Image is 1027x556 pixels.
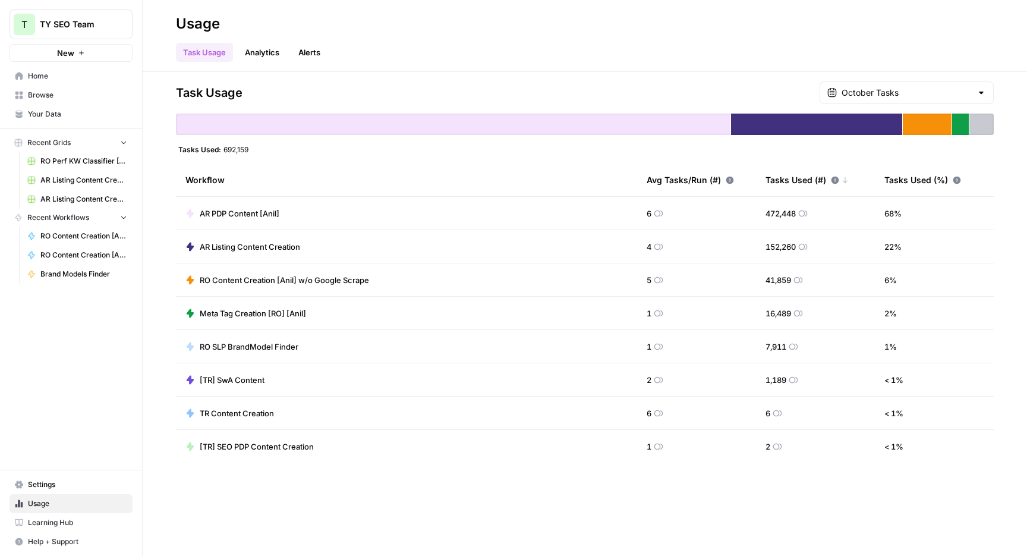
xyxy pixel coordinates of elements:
[647,441,651,453] span: 1
[647,208,651,219] span: 6
[176,43,233,62] a: Task Usage
[185,341,298,353] a: RO SLP BrandModel Finder
[27,212,89,223] span: Recent Workflows
[765,307,791,319] span: 16,489
[28,109,127,120] span: Your Data
[291,43,327,62] a: Alerts
[200,374,264,386] span: [TR] SwA Content
[185,274,369,286] a: RO Content Creation [Anil] w/o Google Scrape
[765,407,770,419] span: 6
[884,208,902,219] span: 68 %
[185,407,274,419] a: TR Content Creation
[40,156,127,167] span: RO Perf KW Classifier [Anil] Grid
[22,190,133,209] a: AR Listing Content Creation Grid [Anil] (P2)
[200,241,300,253] span: AR Listing Content Creation
[40,250,127,260] span: RO Content Creation [Anil] w/o Google Scrape
[40,18,112,30] span: TY SEO Team
[647,374,651,386] span: 2
[842,87,972,99] input: October Tasks
[185,208,279,219] a: AR PDP Content [Anil]
[10,475,133,494] a: Settings
[176,14,220,33] div: Usage
[765,208,796,219] span: 472,448
[223,145,248,154] span: 692,159
[10,209,133,227] button: Recent Workflows
[200,274,369,286] span: RO Content Creation [Anil] w/o Google Scrape
[10,10,133,39] button: Workspace: TY SEO Team
[22,171,133,190] a: AR Listing Content Creation Grid [Anil]
[647,164,734,196] div: Avg Tasks/Run (#)
[765,374,786,386] span: 1,189
[647,274,651,286] span: 5
[22,227,133,246] a: RO Content Creation [Anil]
[57,47,74,59] span: New
[28,517,127,528] span: Learning Hub
[28,479,127,490] span: Settings
[884,164,961,196] div: Tasks Used (%)
[765,241,796,253] span: 152,260
[200,441,314,453] span: [TR] SEO PDP Content Creation
[884,241,902,253] span: 22 %
[765,274,791,286] span: 41,859
[185,374,264,386] a: [TR] SwA Content
[22,265,133,284] a: Brand Models Finder
[185,441,314,453] a: [TR] SEO PDP Content Creation
[40,231,127,241] span: RO Content Creation [Anil]
[28,498,127,509] span: Usage
[178,145,221,154] span: Tasks Used:
[238,43,286,62] a: Analytics
[200,307,306,319] span: Meta Tag Creation [RO] [Anil]
[28,536,127,547] span: Help + Support
[200,341,298,353] span: RO SLP BrandModel Finder
[647,241,651,253] span: 4
[765,441,770,453] span: 2
[765,164,849,196] div: Tasks Used (#)
[10,494,133,513] a: Usage
[647,341,651,353] span: 1
[21,17,27,32] span: T
[884,441,903,453] span: < 1 %
[22,246,133,265] a: RO Content Creation [Anil] w/o Google Scrape
[10,44,133,62] button: New
[884,307,897,319] span: 2 %
[647,407,651,419] span: 6
[10,513,133,532] a: Learning Hub
[40,269,127,279] span: Brand Models Finder
[765,341,786,353] span: 7,911
[27,137,71,148] span: Recent Grids
[10,105,133,124] a: Your Data
[185,241,300,253] a: AR Listing Content Creation
[40,194,127,205] span: AR Listing Content Creation Grid [Anil] (P2)
[10,86,133,105] a: Browse
[176,84,242,101] span: Task Usage
[884,374,903,386] span: < 1 %
[10,67,133,86] a: Home
[28,90,127,100] span: Browse
[10,134,133,152] button: Recent Grids
[22,152,133,171] a: RO Perf KW Classifier [Anil] Grid
[884,407,903,419] span: < 1 %
[185,164,628,196] div: Workflow
[884,341,897,353] span: 1 %
[647,307,651,319] span: 1
[185,307,306,319] a: Meta Tag Creation [RO] [Anil]
[200,407,274,419] span: TR Content Creation
[200,208,279,219] span: AR PDP Content [Anil]
[40,175,127,186] span: AR Listing Content Creation Grid [Anil]
[884,274,897,286] span: 6 %
[10,532,133,551] button: Help + Support
[28,71,127,81] span: Home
